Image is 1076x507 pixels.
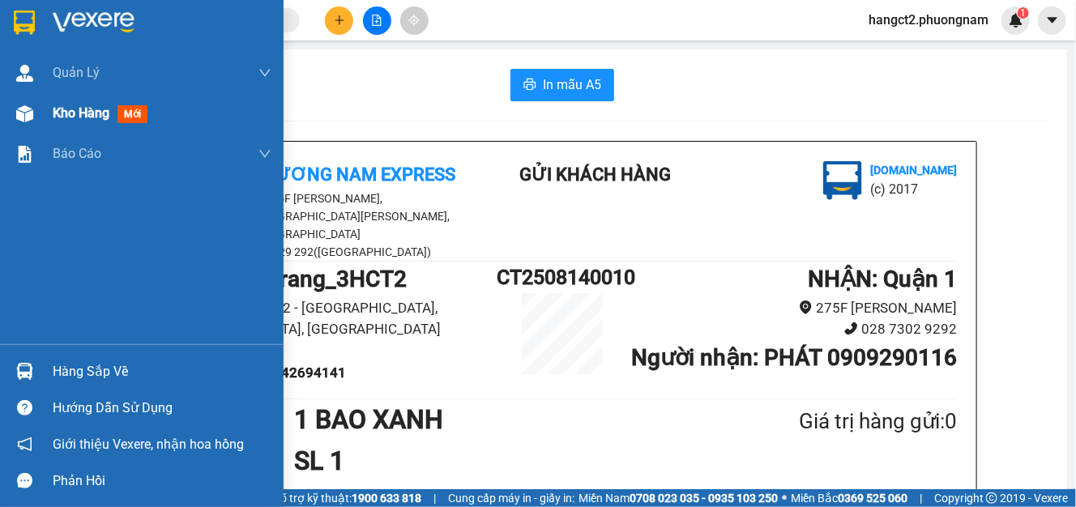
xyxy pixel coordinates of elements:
[986,492,997,504] span: copyright
[272,489,421,507] span: Hỗ trợ kỹ thuật:
[628,318,957,340] li: 028 7302 9292
[16,65,33,82] img: warehouse-icon
[870,179,957,199] li: (c) 2017
[791,489,907,507] span: Miền Bắc
[510,69,614,101] button: printerIn mẫu A5
[53,143,101,164] span: Báo cáo
[920,489,922,507] span: |
[53,434,244,454] span: Giới thiệu Vexere, nhận hoa hồng
[136,77,223,97] li: (c) 2017
[720,405,957,438] div: Giá trị hàng gửi: 0
[856,10,1001,30] span: hangct2.phuongnam
[17,473,32,488] span: message
[628,297,957,319] li: 275F [PERSON_NAME]
[497,262,628,293] h1: CT2508140010
[294,441,720,481] h1: SL 1
[838,492,907,505] strong: 0369 525 060
[630,492,778,505] strong: 0708 023 035 - 0935 103 250
[258,66,271,79] span: down
[1038,6,1066,35] button: caret-down
[168,297,497,340] li: 3H chung cư CT2 - [GEOGRAPHIC_DATA], [GEOGRAPHIC_DATA], [GEOGRAPHIC_DATA]
[14,11,35,35] img: logo-vxr
[1020,7,1026,19] span: 1
[523,78,536,93] span: printer
[579,489,778,507] span: Miền Nam
[53,360,271,384] div: Hàng sắp về
[17,437,32,452] span: notification
[168,190,459,243] li: 275F [PERSON_NAME], [GEOGRAPHIC_DATA][PERSON_NAME], [GEOGRAPHIC_DATA]
[53,396,271,420] div: Hướng dẫn sử dụng
[519,164,671,185] b: Gửi khách hàng
[352,492,421,505] strong: 1900 633 818
[1045,13,1060,28] span: caret-down
[1009,13,1023,28] img: icon-new-feature
[448,489,574,507] span: Cung cấp máy in - giấy in:
[799,300,813,314] span: environment
[17,400,32,415] span: question-circle
[294,399,720,440] h1: 1 BAO XANH
[136,62,223,75] b: [DOMAIN_NAME]
[433,489,436,507] span: |
[870,164,957,177] b: [DOMAIN_NAME]
[371,15,382,26] span: file-add
[844,322,858,335] span: phone
[258,147,271,160] span: down
[117,105,147,123] span: mới
[16,363,33,380] img: warehouse-icon
[363,6,391,35] button: file-add
[251,164,455,185] b: Phương Nam Express
[168,266,407,292] b: GỬI : Nha Trang_3HCT2
[20,104,89,209] b: Phương Nam Express
[334,15,345,26] span: plus
[325,6,353,35] button: plus
[176,20,215,59] img: logo.jpg
[1018,7,1029,19] sup: 1
[53,105,109,121] span: Kho hàng
[782,495,787,501] span: ⚪️
[408,15,420,26] span: aim
[168,340,497,362] li: 02583525657
[53,469,271,493] div: Phản hồi
[100,23,160,100] b: Gửi khách hàng
[631,344,957,371] b: Người nhận : PHÁT 0909290116
[400,6,429,35] button: aim
[808,266,957,292] b: NHẬN : Quận 1
[168,243,459,261] li: 1900 6519 - 0911 729 292([GEOGRAPHIC_DATA])
[823,161,862,200] img: logo.jpg
[16,105,33,122] img: warehouse-icon
[543,75,601,95] span: In mẫu A5
[16,146,33,163] img: solution-icon
[53,62,100,83] span: Quản Lý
